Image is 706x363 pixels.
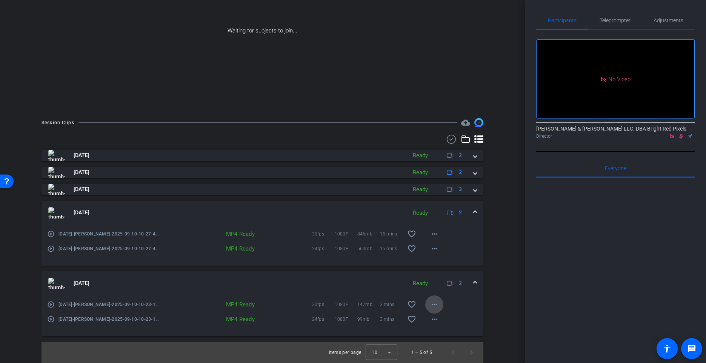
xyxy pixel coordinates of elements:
[335,301,357,308] span: 1080P
[380,315,403,323] span: 3 mins
[312,301,335,308] span: 30fps
[608,75,631,82] span: No Video
[329,349,363,356] div: Items per page:
[536,133,695,140] div: Director
[407,244,416,253] mat-icon: favorite_border
[459,209,462,217] span: 2
[459,168,462,176] span: 2
[42,201,483,225] mat-expansion-panel-header: thumb-nail[DATE]Ready2
[42,271,483,295] mat-expansion-panel-header: thumb-nail[DATE]Ready2
[357,315,380,323] span: 99mb
[74,168,89,176] span: [DATE]
[312,315,335,323] span: 24fps
[42,295,483,336] div: thumb-nail[DATE]Ready2
[312,230,335,238] span: 30fps
[409,185,432,194] div: Ready
[47,315,55,323] mat-icon: play_circle_outline
[58,230,159,238] span: [DATE]-[PERSON_NAME]-2025-09-10-10-27-46-494-0
[409,168,432,177] div: Ready
[48,167,65,178] img: thumb-nail
[212,230,258,238] div: MP4 Ready
[687,344,696,353] mat-icon: message
[48,150,65,161] img: thumb-nail
[357,301,380,308] span: 147mb
[380,245,403,252] span: 15 mins
[411,349,432,356] div: 1 – 5 of 5
[357,245,380,252] span: 560mb
[407,315,416,324] mat-icon: favorite_border
[335,315,357,323] span: 1080P
[407,300,416,309] mat-icon: favorite_border
[48,207,65,218] img: thumb-nail
[430,315,439,324] mat-icon: more_horiz
[58,245,159,252] span: [DATE]-[PERSON_NAME]-2025-09-10-10-27-46-494-2
[380,301,403,308] span: 3 mins
[380,230,403,238] span: 15 mins
[663,344,672,353] mat-icon: accessibility
[58,315,159,323] span: [DATE]-[PERSON_NAME]-2025-09-10-10-23-13-240-2
[335,245,357,252] span: 1080P
[409,209,432,217] div: Ready
[42,184,483,195] mat-expansion-panel-header: thumb-nail[DATE]Ready3
[548,18,577,23] span: Participants
[430,244,439,253] mat-icon: more_horiz
[58,301,159,308] span: [DATE]-[PERSON_NAME]-2025-09-10-10-23-13-240-0
[212,301,258,308] div: MP4 Ready
[444,343,462,361] button: Previous page
[212,245,258,252] div: MP4 Ready
[407,229,416,238] mat-icon: favorite_border
[430,229,439,238] mat-icon: more_horiz
[74,209,89,217] span: [DATE]
[474,118,483,127] img: Session clips
[459,279,462,287] span: 2
[536,125,695,140] div: [PERSON_NAME] & [PERSON_NAME] LLC. DBA Bright Red Pixels
[74,185,89,193] span: [DATE]
[459,185,462,193] span: 3
[47,230,55,238] mat-icon: play_circle_outline
[48,184,65,195] img: thumb-nail
[74,279,89,287] span: [DATE]
[461,118,470,127] span: Destinations for your clips
[430,300,439,309] mat-icon: more_horiz
[42,167,483,178] mat-expansion-panel-header: thumb-nail[DATE]Ready2
[357,230,380,238] span: 846mb
[312,245,335,252] span: 24fps
[42,119,74,126] div: Session Clips
[409,279,432,288] div: Ready
[47,301,55,308] mat-icon: play_circle_outline
[47,245,55,252] mat-icon: play_circle_outline
[459,151,462,159] span: 2
[462,343,480,361] button: Next page
[605,166,626,171] span: Everyone
[654,18,683,23] span: Adjustments
[600,18,631,23] span: Teleprompter
[461,118,470,127] mat-icon: cloud_upload
[409,151,432,160] div: Ready
[48,278,65,289] img: thumb-nail
[335,230,357,238] span: 1080P
[74,151,89,159] span: [DATE]
[42,150,483,161] mat-expansion-panel-header: thumb-nail[DATE]Ready2
[42,225,483,266] div: thumb-nail[DATE]Ready2
[212,315,258,323] div: MP4 Ready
